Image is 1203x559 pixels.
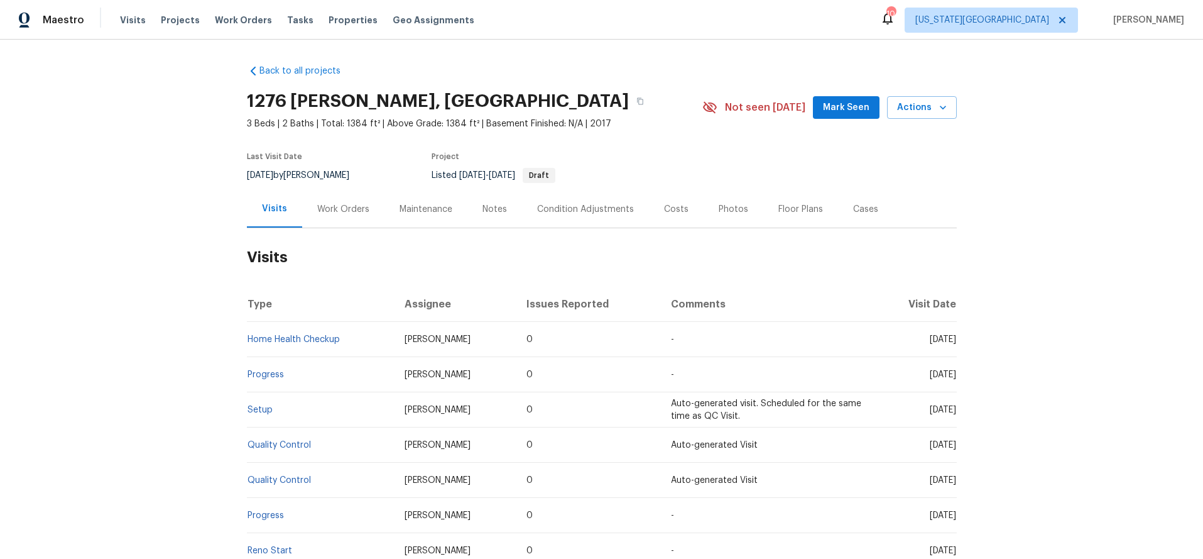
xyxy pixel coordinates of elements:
span: 0 [526,441,533,450]
span: [DATE] [930,441,956,450]
span: Not seen [DATE] [725,101,805,114]
th: Visit Date [874,287,956,322]
span: Draft [524,172,554,179]
span: Last Visit Date [247,153,302,160]
span: [PERSON_NAME] [405,441,471,450]
span: [PERSON_NAME] [405,335,471,344]
span: Properties [329,14,378,26]
span: [PERSON_NAME] [405,511,471,520]
span: Auto-generated Visit [671,476,758,485]
div: Work Orders [317,203,369,216]
h2: 1276 [PERSON_NAME], [GEOGRAPHIC_DATA] [247,95,629,108]
span: [DATE] [459,171,486,180]
a: Quality Control [248,476,311,485]
span: [PERSON_NAME] [405,370,471,379]
span: [DATE] [930,370,956,379]
button: Actions [887,96,957,119]
span: Geo Assignments [393,14,474,26]
span: Mark Seen [823,100,869,116]
div: Floor Plans [778,203,823,216]
span: Projects [161,14,200,26]
div: Maintenance [400,203,452,216]
span: [US_STATE][GEOGRAPHIC_DATA] [915,14,1049,26]
th: Issues Reported [516,287,661,322]
th: Comments [661,287,874,322]
span: Auto-generated Visit [671,441,758,450]
span: 0 [526,546,533,555]
span: Visits [120,14,146,26]
th: Type [247,287,395,322]
span: Listed [432,171,555,180]
span: 0 [526,406,533,414]
div: Notes [482,203,507,216]
a: Quality Control [248,441,311,450]
span: [DATE] [930,546,956,555]
a: Home Health Checkup [248,335,340,344]
span: [DATE] [247,171,273,180]
span: Work Orders [215,14,272,26]
span: [PERSON_NAME] [405,406,471,414]
span: [DATE] [489,171,515,180]
span: Maestro [43,14,84,26]
a: Setup [248,406,273,414]
span: - [671,335,674,344]
span: Auto-generated visit. Scheduled for the same time as QC Visit. [671,399,861,421]
span: [PERSON_NAME] [1108,14,1184,26]
span: - [671,546,674,555]
a: Back to all projects [247,65,367,77]
div: Costs [664,203,689,216]
span: [DATE] [930,335,956,344]
span: Actions [897,100,947,116]
div: Photos [719,203,748,216]
span: Project [432,153,459,160]
span: [PERSON_NAME] [405,546,471,555]
span: - [459,171,515,180]
span: [PERSON_NAME] [405,476,471,485]
button: Mark Seen [813,96,879,119]
span: [DATE] [930,511,956,520]
a: Progress [248,370,284,379]
span: [DATE] [930,476,956,485]
span: 0 [526,335,533,344]
th: Assignee [395,287,516,322]
span: - [671,370,674,379]
div: Visits [262,202,287,215]
a: Progress [248,511,284,520]
h2: Visits [247,228,957,287]
span: - [671,511,674,520]
a: Reno Start [248,546,292,555]
span: Tasks [287,16,313,25]
div: 10 [886,8,895,20]
span: 0 [526,476,533,485]
div: by [PERSON_NAME] [247,168,364,183]
span: 0 [526,511,533,520]
span: 0 [526,370,533,379]
button: Copy Address [629,90,651,113]
span: 3 Beds | 2 Baths | Total: 1384 ft² | Above Grade: 1384 ft² | Basement Finished: N/A | 2017 [247,118,702,130]
div: Condition Adjustments [537,203,634,216]
span: [DATE] [930,406,956,414]
div: Cases [853,203,878,216]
